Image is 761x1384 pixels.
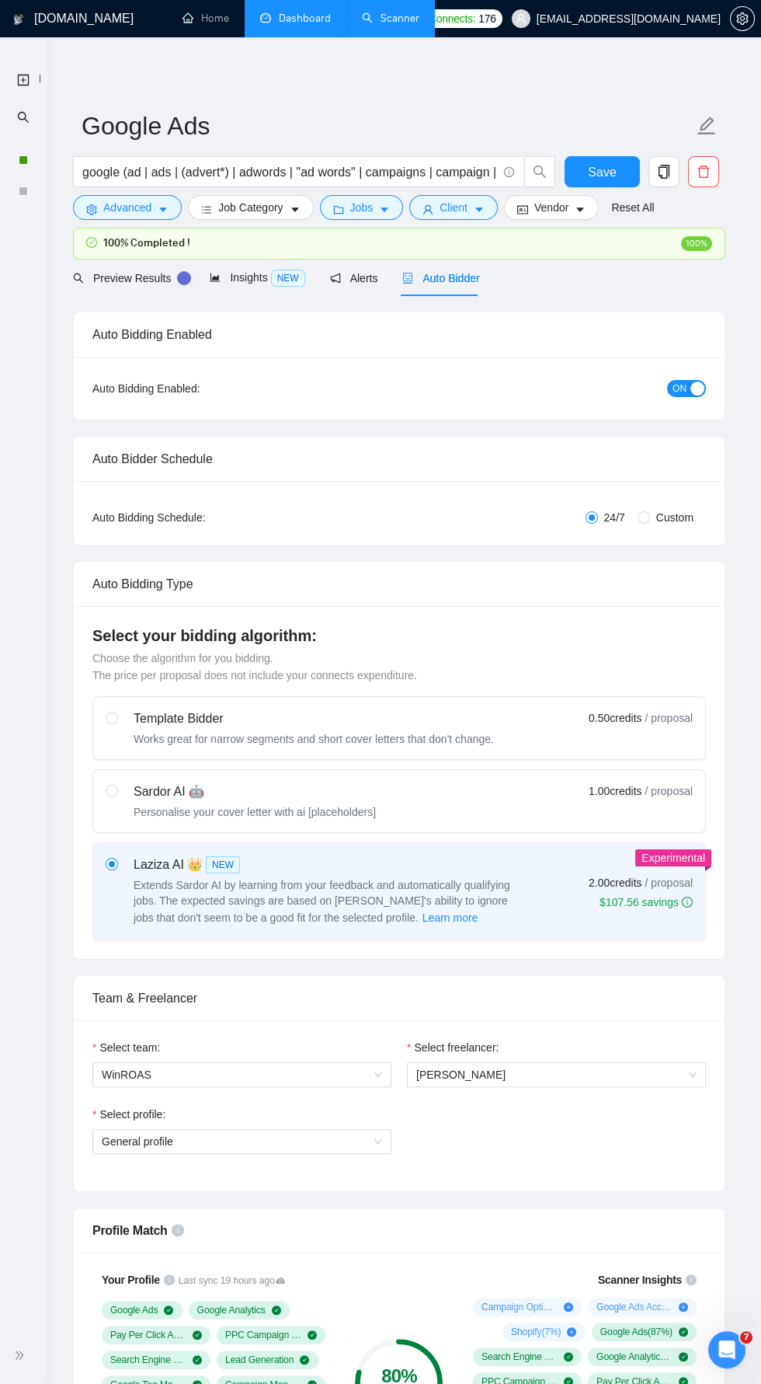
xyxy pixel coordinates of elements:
span: copy [649,165,679,179]
span: check-circle [193,1330,202,1340]
span: plus-circle [679,1302,688,1312]
button: setting [730,6,755,31]
span: check-circle [300,1355,309,1365]
span: NEW [271,270,305,287]
span: caret-down [379,204,390,215]
span: robot [402,273,413,284]
a: homeHome [182,12,229,25]
span: caret-down [575,204,586,215]
span: area-chart [210,272,221,283]
span: Lead Generation [225,1354,294,1366]
a: Reset All [611,199,654,216]
span: PPC Campaign Setup & Management [225,1329,301,1341]
span: Google Ads ( 87 %) [600,1326,672,1338]
a: New Scanner [17,64,30,96]
span: edit [697,116,717,136]
span: check-circle [272,1306,281,1315]
iframe: Intercom live chat [708,1331,745,1368]
div: Auto Bidder Schedule [92,437,706,481]
span: [PERSON_NAME] [416,1069,506,1081]
button: userClientcaret-down [409,195,498,220]
span: setting [731,12,754,25]
span: user [516,13,526,24]
span: Jobs [350,199,374,216]
span: check-circle [193,1355,202,1365]
span: Pay Per Click Advertising [110,1329,186,1341]
img: logo [13,7,24,32]
span: Profile Match [92,1224,168,1237]
span: 176 [478,10,495,27]
button: Laziza AI NEWExtends Sardor AI by learning from your feedback and automatically qualifying jobs. ... [422,908,479,927]
span: caret-down [158,204,169,215]
span: info-circle [172,1224,184,1236]
a: searchScanner [362,12,419,25]
span: Job Category [218,199,283,216]
span: ON [672,380,686,397]
span: 7 [740,1331,752,1344]
span: Choose the algorithm for you bidding. The price per proposal does not include your connects expen... [92,652,417,682]
span: setting [86,204,97,215]
span: Connects: [429,10,475,27]
span: info-circle [504,167,514,177]
span: 100% [681,236,712,251]
div: Works great for narrow segments and short cover letters that don't change. [134,731,494,747]
span: Client [440,199,467,216]
button: idcardVendorcaret-down [504,195,599,220]
span: info-circle [682,897,693,908]
span: plus-circle [564,1302,573,1312]
span: Google Ads Account Management ( 8 %) [596,1301,672,1313]
span: Alerts [330,272,378,284]
div: Auto Bidding Type [92,562,706,606]
div: Template Bidder [134,709,494,728]
span: bars [201,204,212,215]
button: copy [648,156,679,187]
div: Tooltip anchor [177,271,191,285]
span: Insights [210,271,304,284]
span: caret-down [474,204,485,215]
span: Select profile: [99,1106,165,1123]
span: check-circle [679,1352,688,1361]
button: delete [688,156,719,187]
span: check-circle [86,237,97,248]
span: NEW [206,856,240,873]
button: settingAdvancedcaret-down [73,195,182,220]
label: Select team: [92,1039,160,1056]
span: user [422,204,433,215]
span: Vendor [534,199,568,216]
button: Save [565,156,640,187]
span: search [73,273,84,284]
span: notification [330,273,341,284]
div: Team & Freelancer [92,976,706,1020]
span: Preview Results [73,272,185,284]
button: barsJob Categorycaret-down [188,195,313,220]
div: Laziza AI [134,856,522,874]
span: info-circle [164,1274,175,1285]
div: Auto Bidding Schedule: [92,509,297,526]
span: 100% Completed ! [103,235,190,252]
span: Scanner Insights [598,1274,682,1285]
span: caret-down [290,204,301,215]
span: Experimental [641,852,705,864]
span: 2.00 credits [589,874,641,891]
span: Extends Sardor AI by learning from your feedback and automatically qualifying jobs. The expected ... [134,879,510,924]
li: New Scanner [5,64,40,95]
span: check-circle [679,1327,688,1337]
span: check-circle [164,1306,173,1315]
button: folderJobscaret-down [320,195,404,220]
div: Sardor AI 🤖 [134,783,376,801]
li: My Scanners [5,101,40,207]
div: Personalise your cover letter with ai [placeholders] [134,804,376,820]
input: Search Freelance Jobs... [82,162,497,182]
span: double-right [14,1347,30,1363]
span: Search Engine Marketing [110,1354,186,1366]
span: info-circle [686,1274,697,1285]
span: Auto Bidder [402,272,479,284]
span: / proposal [645,710,693,726]
div: Auto Bidding Enabled [92,312,706,357]
span: idcard [517,204,528,215]
span: search [525,165,554,179]
h4: Select your bidding algorithm: [92,625,706,647]
span: / proposal [645,783,693,799]
span: Google Analytics ( 55 %) [596,1351,672,1363]
span: Campaign Optimization ( 9 %) [481,1301,558,1313]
